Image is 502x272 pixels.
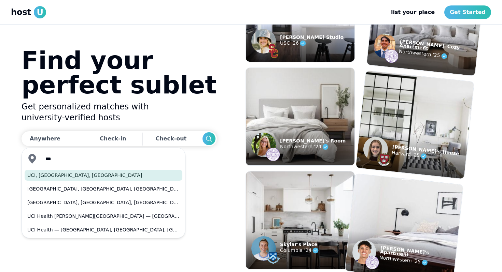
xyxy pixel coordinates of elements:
img: example listing host [251,236,276,261]
p: Harvard '25 [391,149,459,164]
p: Northwestern '25 [399,47,477,64]
div: Check-in [100,132,126,146]
p: USC '26 [280,39,344,47]
img: example listing host [384,49,399,64]
img: example listing host [266,44,280,58]
img: example listing host [251,133,276,157]
img: example listing host [351,239,377,266]
img: example listing host [373,32,396,59]
a: list your place [386,5,440,19]
img: example listing host [362,136,389,163]
button: UCI Health — [GEOGRAPHIC_DATA], [GEOGRAPHIC_DATA], [GEOGRAPHIC_DATA], [GEOGRAPHIC_DATA] [25,224,182,235]
button: [GEOGRAPHIC_DATA], [GEOGRAPHIC_DATA], [GEOGRAPHIC_DATA] [25,183,182,194]
img: example listing host [365,255,380,270]
button: UCI Health [PERSON_NAME][GEOGRAPHIC_DATA] — [GEOGRAPHIC_DATA], [GEOGRAPHIC_DATA], [GEOGRAPHIC_DATA] [25,211,182,222]
nav: Main [386,5,491,19]
a: Get Started [444,5,491,19]
img: example listing [246,171,354,269]
span: U [34,6,46,18]
button: [GEOGRAPHIC_DATA], [GEOGRAPHIC_DATA], [GEOGRAPHIC_DATA] [25,197,182,208]
p: [PERSON_NAME]'s Room [280,139,346,143]
p: Columbia '24 [280,246,320,255]
img: example listing [356,71,474,179]
img: example listing host [251,29,276,54]
img: example listing host [266,251,280,265]
p: Northwestern '25 [379,254,455,270]
p: [PERSON_NAME]' Cozy Apartment [399,39,477,56]
button: Anywhere [22,131,81,146]
p: Skylar's Place [280,242,320,246]
p: [PERSON_NAME]'s House [392,145,459,156]
p: [PERSON_NAME]'s Apartment [380,245,456,261]
div: Dates trigger [22,131,217,146]
a: hostU [11,6,46,18]
div: Anywhere [30,135,60,143]
button: Search [203,132,215,145]
button: UCI, [GEOGRAPHIC_DATA], [GEOGRAPHIC_DATA] [25,170,182,181]
img: example listing host [377,152,392,167]
div: Check-out [155,132,189,146]
img: example listing [246,68,354,165]
h1: Find your perfect sublet [22,48,217,97]
span: host [11,7,31,18]
img: example listing host [266,148,280,161]
p: Northwestern '24 [280,143,346,151]
p: [PERSON_NAME] Studio [280,35,344,39]
h2: Get personalized matches with university-verified hosts [22,101,217,123]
